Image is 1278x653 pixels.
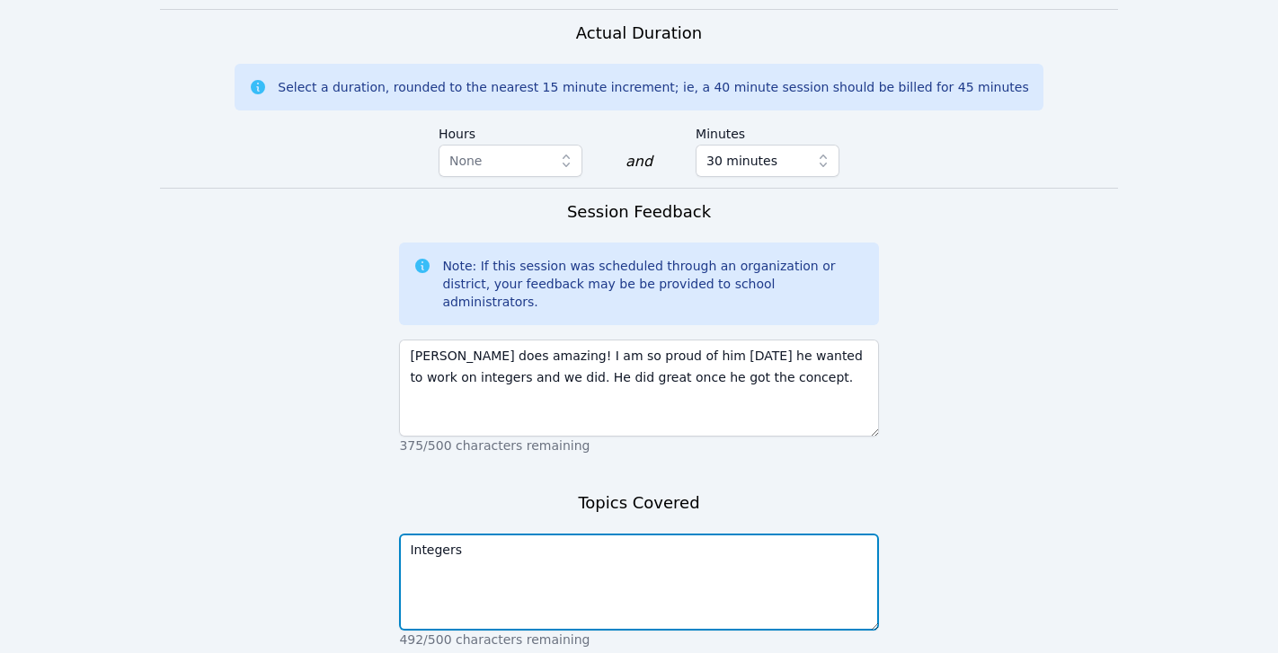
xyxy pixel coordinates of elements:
[399,631,878,649] p: 492/500 characters remaining
[449,154,483,168] span: None
[399,340,878,437] textarea: [PERSON_NAME] does amazing! I am so proud of him [DATE] he wanted to work on integers and we did....
[706,150,777,172] span: 30 minutes
[567,199,711,225] h3: Session Feedback
[442,257,864,311] div: Note: If this session was scheduled through an organization or district, your feedback may be be ...
[439,118,582,145] label: Hours
[399,437,878,454] p: 375/500 characters remaining
[626,151,652,172] div: and
[439,145,582,177] button: None
[696,118,839,145] label: Minutes
[578,490,699,516] h3: Topics Covered
[399,534,878,631] textarea: Integers
[576,21,702,46] h3: Actual Duration
[278,78,1028,96] div: Select a duration, rounded to the nearest 15 minute increment; ie, a 40 minute session should be ...
[696,145,839,177] button: 30 minutes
